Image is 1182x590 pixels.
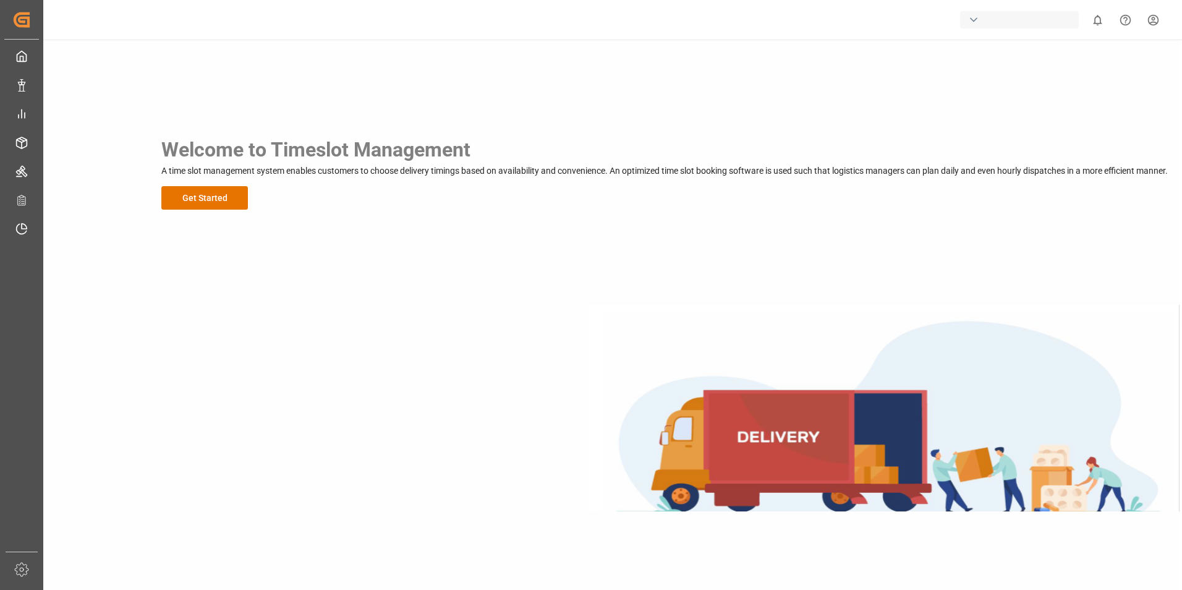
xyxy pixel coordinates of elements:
[161,186,248,210] button: Get Started
[1112,6,1139,34] button: Help Center
[589,305,1180,511] img: Delivery Truck
[161,165,1168,177] p: A time slot management system enables customers to choose delivery timings based on availability ...
[161,135,1168,165] h3: Welcome to Timeslot Management
[1084,6,1112,34] button: show 0 new notifications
